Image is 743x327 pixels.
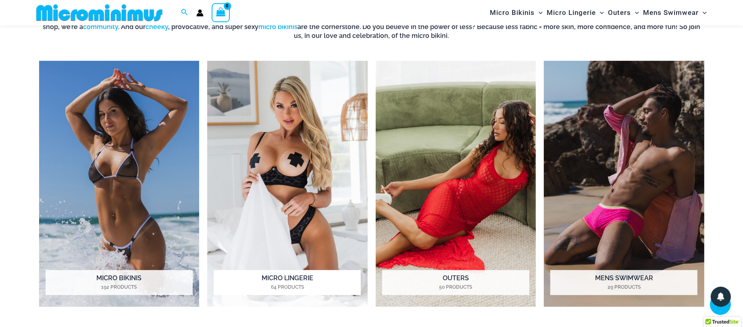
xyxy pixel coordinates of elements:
img: Outers [376,61,536,307]
span: Micro Bikinis [490,2,535,23]
a: Micro LingerieMenu ToggleMenu Toggle [545,2,606,23]
img: Mens Swimwear [544,61,704,307]
h2: Mens Swimwear [550,270,697,295]
span: Micro Lingerie [547,2,596,23]
img: Micro Bikinis [39,61,200,307]
mark: 192 Products [46,283,193,291]
a: Search icon link [181,8,188,18]
span: Menu Toggle [535,2,543,23]
a: Account icon link [196,9,204,17]
a: Micro BikinisMenu ToggleMenu Toggle [488,2,545,23]
mark: 64 Products [214,283,361,291]
a: Mens SwimwearMenu ToggleMenu Toggle [641,2,709,23]
a: View Shopping Cart, empty [212,3,230,22]
h6: This is the extraordinary world of Microminimus, the ultimate destination for the micro bikini, c... [39,13,704,40]
a: Visit product category Micro Bikinis [39,61,200,307]
a: Visit product category Outers [376,61,536,307]
img: Micro Lingerie [207,61,368,307]
a: cheeky [146,23,168,31]
mark: 50 Products [382,283,529,291]
span: Menu Toggle [699,2,707,23]
a: OutersMenu ToggleMenu Toggle [606,2,641,23]
span: Menu Toggle [596,2,604,23]
mark: 29 Products [550,283,697,291]
h2: Micro Lingerie [214,270,361,295]
a: community [83,23,118,31]
h2: Micro Bikinis [46,270,193,295]
h2: Outers [382,270,529,295]
span: Menu Toggle [631,2,639,23]
a: Visit product category Mens Swimwear [544,61,704,307]
img: MM SHOP LOGO FLAT [33,4,166,22]
a: micro bikinis [258,23,298,31]
span: Mens Swimwear [643,2,699,23]
a: Visit product category Micro Lingerie [207,61,368,307]
nav: Site Navigation [487,1,710,24]
span: Outers [608,2,631,23]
